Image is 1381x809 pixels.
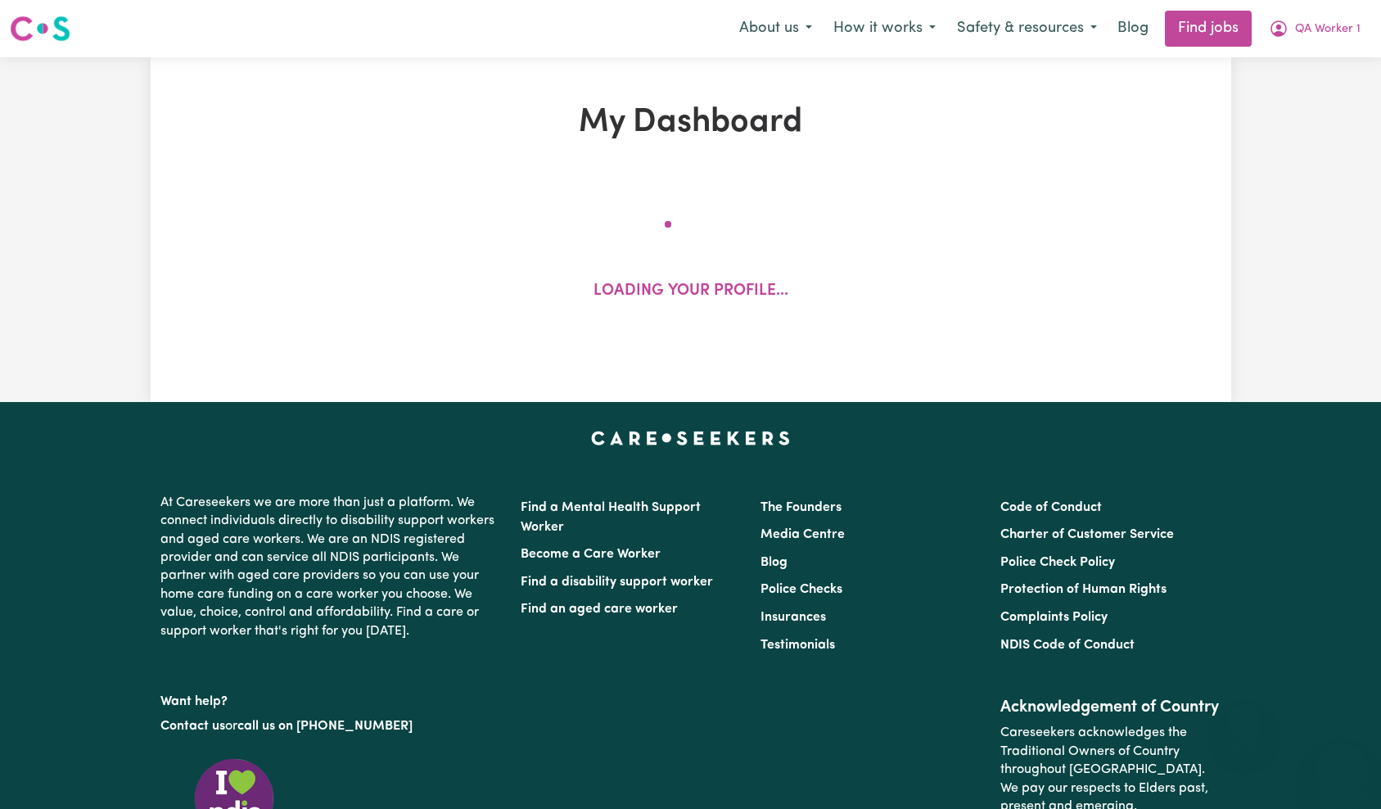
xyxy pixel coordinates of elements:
a: Blog [760,556,788,569]
a: Charter of Customer Service [1000,528,1174,541]
a: Find an aged care worker [521,603,678,616]
a: The Founders [760,501,842,514]
a: Code of Conduct [1000,501,1102,514]
a: Police Check Policy [1000,556,1115,569]
button: How it works [823,11,946,46]
p: Want help? [160,686,501,711]
a: Careseekers logo [10,10,70,47]
a: Blog [1108,11,1158,47]
a: Find a Mental Health Support Worker [521,501,701,534]
a: Contact us [160,720,225,733]
button: About us [729,11,823,46]
iframe: Button to launch messaging window [1316,743,1368,796]
button: Safety & resources [946,11,1108,46]
a: Complaints Policy [1000,611,1108,624]
p: Loading your profile... [593,280,788,304]
a: call us on [PHONE_NUMBER] [237,720,413,733]
a: Insurances [760,611,826,624]
p: At Careseekers we are more than just a platform. We connect individuals directly to disability su... [160,487,501,647]
button: My Account [1258,11,1371,46]
a: Police Checks [760,583,842,596]
a: Find a disability support worker [521,576,713,589]
a: Become a Care Worker [521,548,661,561]
a: Media Centre [760,528,845,541]
h2: Acknowledgement of Country [1000,698,1221,717]
span: QA Worker 1 [1295,20,1361,38]
img: Careseekers logo [10,14,70,43]
iframe: Close message [1228,704,1261,737]
p: or [160,711,501,742]
h1: My Dashboard [341,103,1041,142]
a: Careseekers home page [591,432,790,445]
a: Find jobs [1165,11,1252,47]
a: Protection of Human Rights [1000,583,1167,596]
a: Testimonials [760,639,835,652]
a: NDIS Code of Conduct [1000,639,1135,652]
